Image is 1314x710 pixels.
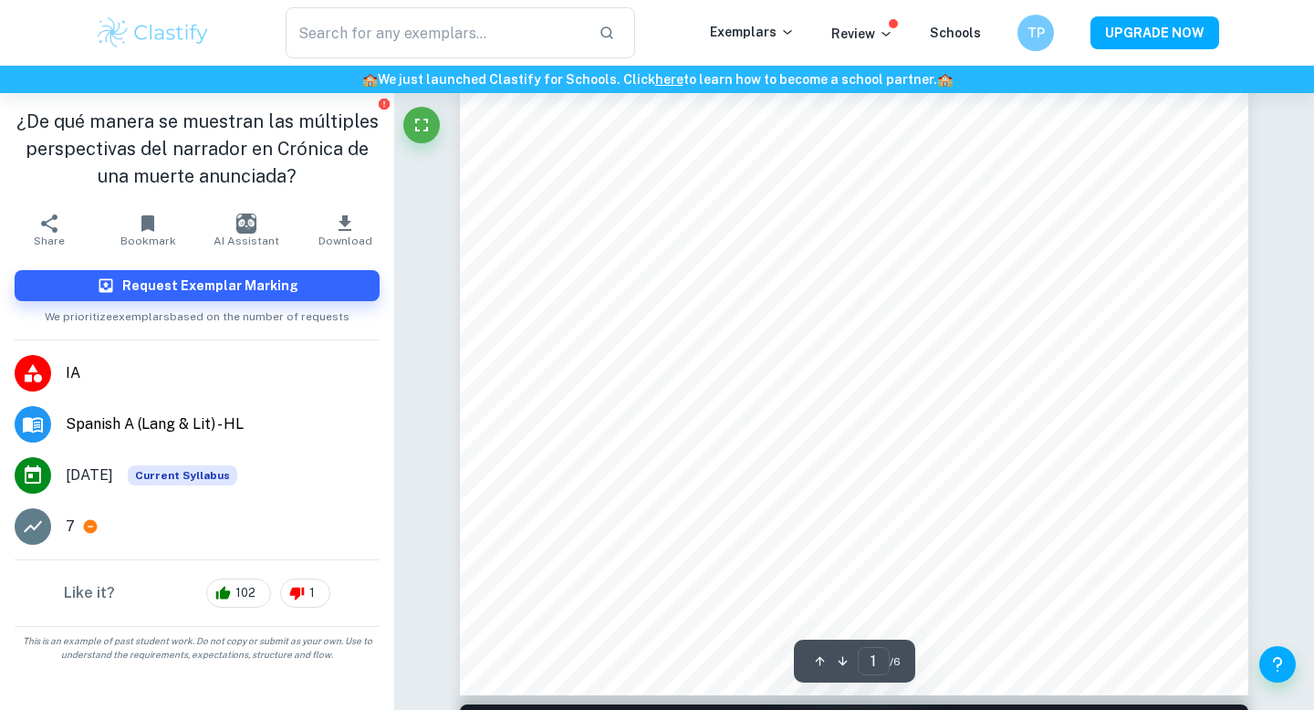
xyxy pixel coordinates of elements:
button: Help and Feedback [1259,646,1296,683]
span: AI Assistant [214,235,279,247]
p: 7 [66,516,75,538]
span: We prioritize exemplars based on the number of requests [45,301,349,325]
button: Request Exemplar Marking [15,270,380,301]
span: 🏫 [362,72,378,87]
span: Bookmark [120,235,176,247]
span: 🏫 [937,72,953,87]
span: IA [66,362,380,384]
p: Review [831,24,893,44]
span: Share [34,235,65,247]
h6: Request Exemplar Marking [122,276,298,296]
p: Exemplars [710,22,795,42]
img: Clastify logo [95,15,211,51]
button: Report issue [377,97,391,110]
button: Bookmark [99,204,197,256]
span: Download [318,235,372,247]
div: 102 [206,579,271,608]
button: Fullscreen [403,107,440,143]
span: Spanish A (Lang & Lit) - HL [66,413,380,435]
h6: TP [1026,23,1047,43]
a: here [655,72,683,87]
span: Current Syllabus [128,465,237,486]
button: TP [1017,15,1054,51]
span: 102 [225,584,266,602]
h6: Like it? [64,582,115,604]
div: This exemplar is based on the current syllabus. Feel free to refer to it for inspiration/ideas wh... [128,465,237,486]
button: Download [296,204,394,256]
button: UPGRADE NOW [1090,16,1219,49]
a: Schools [930,26,981,40]
span: [DATE] [66,465,113,486]
div: 1 [280,579,330,608]
span: 1 [299,584,325,602]
h1: ¿De qué manera se muestran las múltiples perspectivas del narrador en Crónica de una muerte anunc... [15,108,380,190]
span: / 6 [890,653,901,670]
span: This is an example of past student work. Do not copy or submit as your own. Use to understand the... [7,634,387,662]
img: AI Assistant [236,214,256,234]
button: AI Assistant [197,204,296,256]
h6: We just launched Clastify for Schools. Click to learn how to become a school partner. [4,69,1310,89]
input: Search for any exemplars... [286,7,584,58]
